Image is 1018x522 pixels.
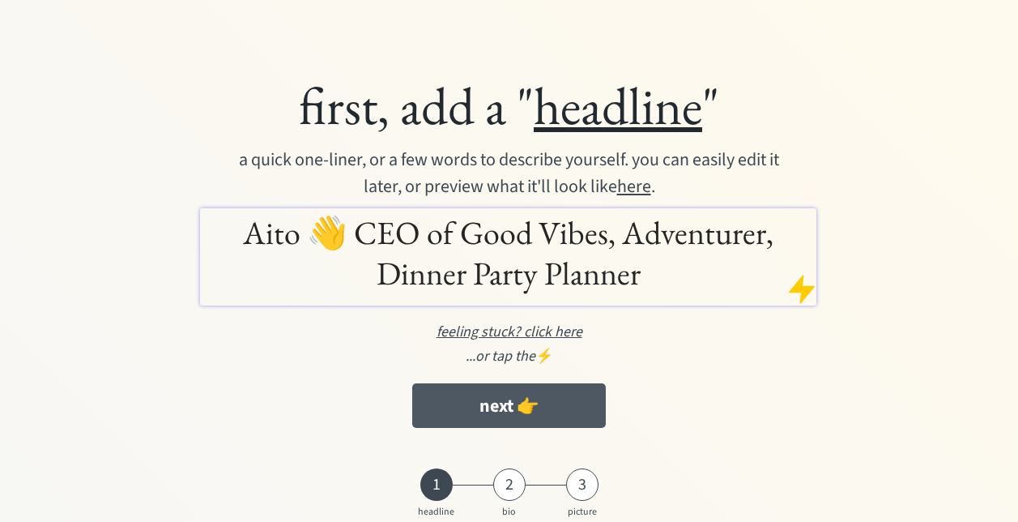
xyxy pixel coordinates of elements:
h1: Aito 👋 CEO of Good Vibes, Adventurer, Dinner Party Planner [204,212,812,293]
u: here [617,173,651,199]
u: feeling stuck? click here [437,322,582,342]
em: ...or tap the [466,346,535,366]
div: picture [562,507,603,518]
div: ⚡️ [131,345,888,367]
button: next 👉 [412,383,605,428]
div: 2 [493,475,526,494]
u: headline [534,71,702,139]
div: 3 [566,475,598,494]
div: headline [416,507,457,518]
div: bio [489,507,530,518]
div: 1 [420,475,453,494]
div: first, add a " " [131,73,888,139]
div: a quick one-liner, or a few words to describe yourself. you can easily edit it later, or preview ... [219,147,799,200]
